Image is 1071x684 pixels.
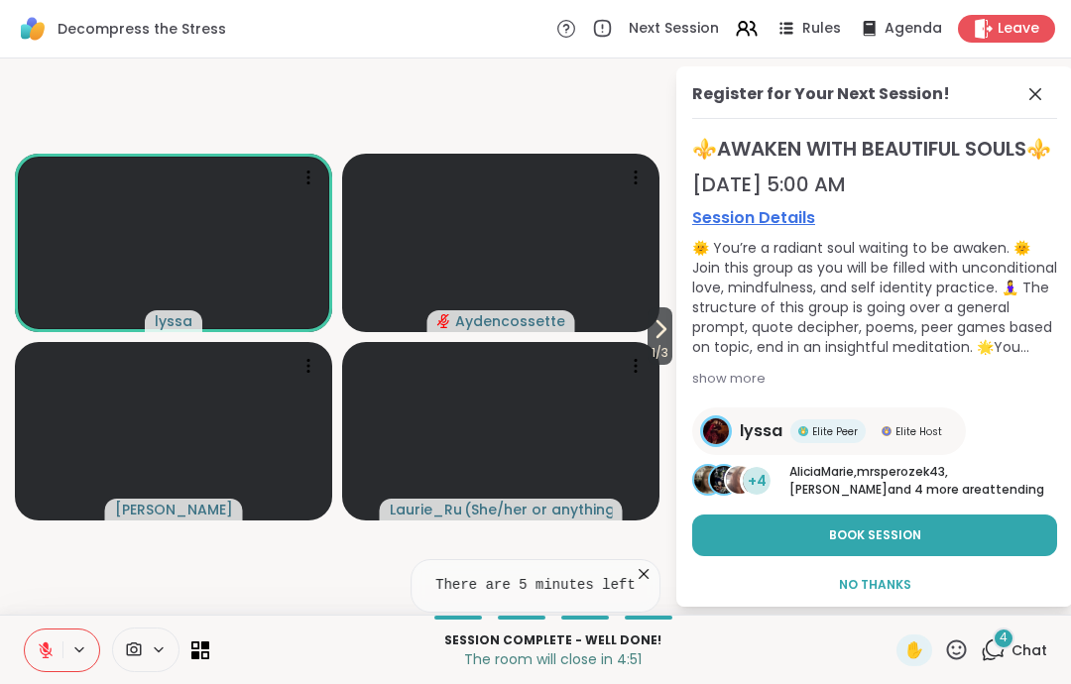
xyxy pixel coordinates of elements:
span: ✋ [904,638,924,662]
span: Chat [1011,640,1047,660]
span: Leave [998,19,1039,39]
p: Session Complete - well done! [221,631,885,649]
span: Decompress the Stress [58,19,226,39]
span: [PERSON_NAME] [115,500,233,519]
span: audio-muted [437,314,451,328]
span: AliciaMarie , [789,463,857,480]
span: ⚜️AWAKEN WITH BEAUTIFUL SOULS⚜️ [692,135,1057,163]
span: 1 / 3 [648,341,672,365]
a: lyssalyssaElite PeerElite PeerElite HostElite Host [692,407,966,455]
span: Agenda [885,19,942,39]
span: Rules [802,19,841,39]
span: Elite Peer [812,424,858,439]
span: +4 [748,471,767,492]
span: Book Session [829,526,921,544]
span: No Thanks [839,576,911,594]
span: lyssa [740,419,782,443]
button: 1/3 [648,307,672,365]
span: Laurie_Ru [390,500,462,519]
div: 🌞 You’re a radiant soul waiting to be awaken. 🌞 Join this group as you will be filled with uncond... [692,238,1057,357]
span: 4 [1000,629,1008,646]
button: No Thanks [692,564,1057,606]
span: [PERSON_NAME] [789,481,888,498]
div: [DATE] 5:00 AM [692,171,1057,198]
div: Register for Your Next Session! [692,82,950,106]
span: mrsperozek43 , [857,463,948,480]
span: Next Session [629,19,719,39]
img: AliciaMarie [694,466,722,494]
p: The room will close in 4:51 [221,649,885,669]
img: Elite Peer [798,426,808,436]
pre: There are 5 minutes left [435,576,636,596]
span: Elite Host [895,424,942,439]
img: dodi [726,466,754,494]
img: mrsperozek43 [710,466,738,494]
div: show more [692,369,1057,389]
p: and 4 more are attending [789,463,1057,499]
span: lyssa [155,311,192,331]
img: ShareWell Logomark [16,12,50,46]
img: Elite Host [882,426,892,436]
span: Aydencossette [455,311,565,331]
a: Session Details [692,206,1057,230]
img: lyssa [703,418,729,444]
button: Book Session [692,514,1057,556]
span: ( She/her or anything else ) [464,500,613,519]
